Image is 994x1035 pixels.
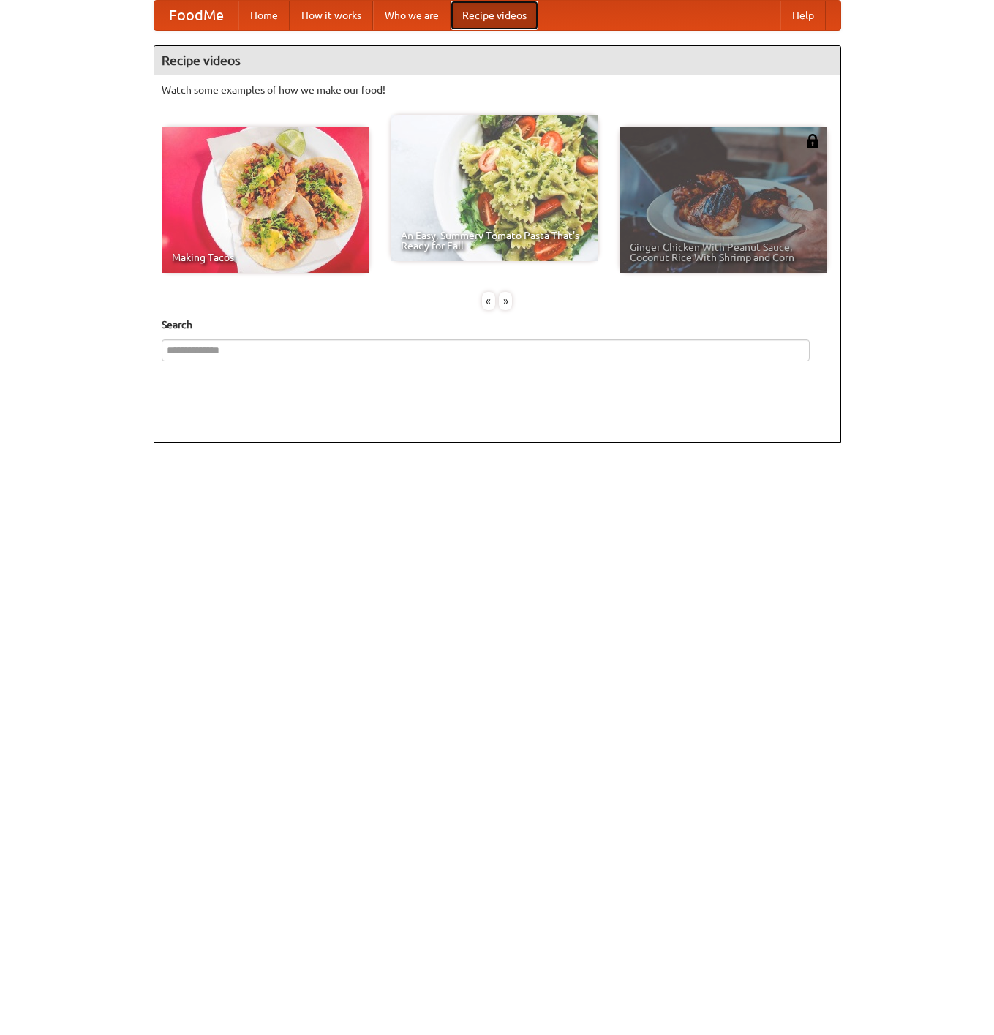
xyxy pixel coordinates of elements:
a: Making Tacos [162,127,369,273]
a: Help [780,1,826,30]
img: 483408.png [805,134,820,148]
span: Making Tacos [172,252,359,263]
a: FoodMe [154,1,238,30]
div: » [499,292,512,310]
h5: Search [162,317,833,332]
p: Watch some examples of how we make our food! [162,83,833,97]
a: Who we are [373,1,451,30]
a: Recipe videos [451,1,538,30]
a: An Easy, Summery Tomato Pasta That's Ready for Fall [391,115,598,261]
h4: Recipe videos [154,46,840,75]
a: Home [238,1,290,30]
a: How it works [290,1,373,30]
span: An Easy, Summery Tomato Pasta That's Ready for Fall [401,230,588,251]
div: « [482,292,495,310]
